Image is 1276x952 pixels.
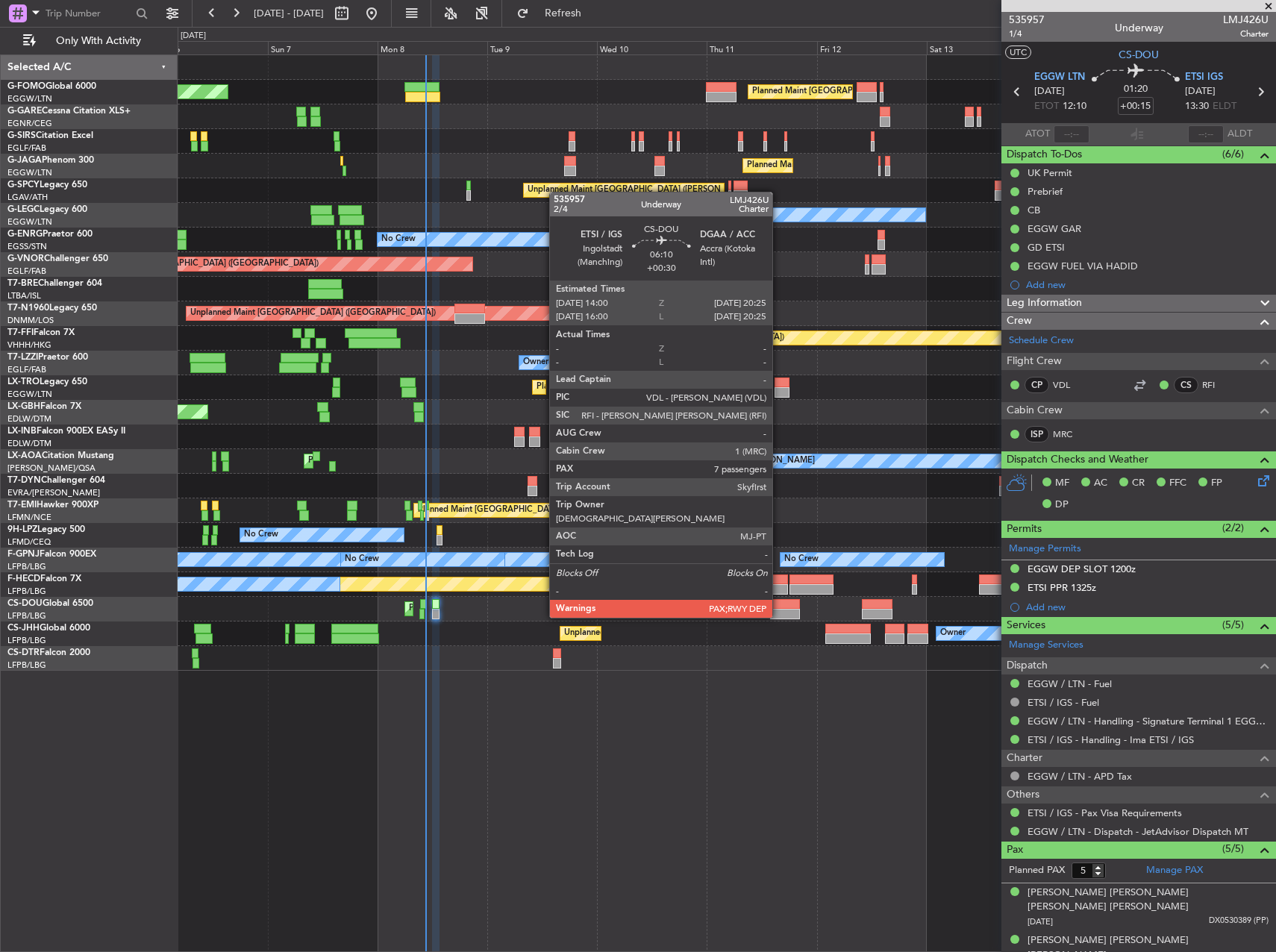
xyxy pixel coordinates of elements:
a: Manage Services [1009,638,1083,653]
span: Permits [1007,521,1042,538]
span: ETOT [1034,99,1059,114]
span: Only With Activity [39,36,157,46]
span: Dispatch To-Dos [1007,146,1082,163]
a: G-ENRGPraetor 600 [7,230,93,239]
div: ETSI PPR 1325z [1028,581,1096,594]
div: Sat 13 [927,41,1036,54]
span: [DATE] [1185,84,1216,99]
a: EGGW/LTN [7,167,52,178]
a: LFPB/LBG [7,635,46,646]
span: Others [1007,786,1039,804]
div: Mon 8 [378,41,487,54]
a: Manage PAX [1146,863,1203,878]
a: DNMM/LOS [7,315,54,326]
a: LFMN/NCE [7,512,51,523]
a: LFPB/LBG [7,561,46,572]
a: EGGW / LTN - APD Tax [1028,770,1132,783]
div: Unplanned Maint [GEOGRAPHIC_DATA] ([GEOGRAPHIC_DATA]) [190,302,436,325]
span: Leg Information [1007,295,1082,312]
span: G-FOMO [7,82,46,91]
div: Underway [1115,20,1163,36]
a: LX-INBFalcon 900EX EASy II [7,427,125,436]
div: Sat 6 [158,41,268,54]
span: EGGW LTN [1034,70,1085,85]
input: --:-- [1054,125,1089,143]
div: Unplanned Maint [GEOGRAPHIC_DATA] ([PERSON_NAME] Intl) [528,179,769,201]
span: G-ENRG [7,230,43,239]
a: LFMD/CEQ [7,536,51,548]
div: Wed 10 [597,41,707,54]
span: MF [1055,476,1069,491]
div: Planned Maint [GEOGRAPHIC_DATA] ([GEOGRAPHIC_DATA]) [747,154,982,177]
span: AC [1094,476,1107,491]
div: Planned Maint Dusseldorf [537,376,634,398]
span: DX0530389 (PP) [1209,915,1269,927]
span: DP [1055,498,1069,513]
button: UTC [1005,46,1031,59]
div: Planned Maint Tianjin ([GEOGRAPHIC_DATA]) [610,327,784,349]
span: T7-EMI [7,501,37,510]
span: [DATE] [1034,84,1065,99]
a: EGNR/CEG [7,118,52,129]
div: Planned Maint [GEOGRAPHIC_DATA] ([GEOGRAPHIC_DATA]) [84,253,319,275]
span: CS-JHH [7,624,40,633]
span: CS-DOU [7,599,43,608]
a: EGGW/LTN [7,216,52,228]
span: Refresh [532,8,595,19]
a: CS-DOUGlobal 6500 [7,599,93,608]
div: Planned Maint [GEOGRAPHIC_DATA] ([GEOGRAPHIC_DATA]) [308,450,543,472]
span: 1/4 [1009,28,1045,40]
div: Planned Maint [GEOGRAPHIC_DATA] ([GEOGRAPHIC_DATA]) [409,598,644,620]
div: Thu 11 [707,41,816,54]
a: VDL [1053,378,1086,392]
span: G-JAGA [7,156,42,165]
div: No Crew [244,524,278,546]
a: G-JAGAPhenom 300 [7,156,94,165]
a: G-VNORChallenger 650 [7,254,108,263]
span: G-SIRS [7,131,36,140]
span: Pax [1007,842,1023,859]
div: Planned Maint [GEOGRAPHIC_DATA] [418,499,560,522]
a: EGGW/LTN [7,93,52,104]
a: LX-AOACitation Mustang [7,451,114,460]
span: LMJ426U [1223,12,1269,28]
span: Charter [1007,750,1042,767]
a: T7-FFIFalcon 7X [7,328,75,337]
div: CS [1174,377,1198,393]
a: EDLW/DTM [7,413,51,425]
span: LX-INB [7,427,37,436]
a: EGLF/FAB [7,364,46,375]
span: CR [1132,476,1145,491]
a: LFPB/LBG [7,586,46,597]
div: Owner [940,622,966,645]
a: EGGW/LTN [7,389,52,400]
span: ELDT [1213,99,1236,114]
a: EGGW / LTN - Handling - Signature Terminal 1 EGGW / LTN [1028,715,1269,727]
span: 12:10 [1063,99,1086,114]
span: ATOT [1025,127,1050,142]
a: ETSI / IGS - Fuel [1028,696,1099,709]
label: Planned PAX [1009,863,1065,878]
span: Charter [1223,28,1269,40]
span: LX-GBH [7,402,40,411]
a: G-LEGCLegacy 600 [7,205,87,214]
a: F-GPNJFalcon 900EX [7,550,96,559]
div: ISP [1025,426,1049,442]
span: Services [1007,617,1045,634]
span: ALDT [1227,127,1252,142]
div: Prebrief [1028,185,1063,198]
a: LFPB/LBG [7,610,46,621]
a: LTBA/ISL [7,290,41,301]
a: G-GARECessna Citation XLS+ [7,107,131,116]
span: F-GPNJ [7,550,40,559]
div: EGGW FUEL VIA HADID [1028,260,1138,272]
span: FP [1211,476,1222,491]
a: T7-DYNChallenger 604 [7,476,105,485]
div: Add new [1026,278,1269,291]
span: LX-TRO [7,378,40,386]
a: F-HECDFalcon 7X [7,574,81,583]
div: Tue 9 [487,41,597,54]
div: Owner [710,204,736,226]
div: [DATE] [181,30,206,43]
span: G-GARE [7,107,42,116]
